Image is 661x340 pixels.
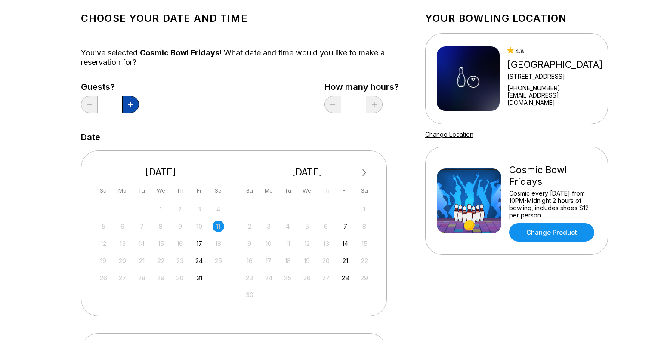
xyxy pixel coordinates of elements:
[244,272,255,284] div: Not available Sunday, November 23rd, 2025
[155,272,167,284] div: Not available Wednesday, October 29th, 2025
[98,255,109,266] div: Not available Sunday, October 19th, 2025
[358,166,371,180] button: Next Month
[117,221,128,232] div: Not available Monday, October 6th, 2025
[340,272,351,284] div: Choose Friday, November 28th, 2025
[244,255,255,266] div: Not available Sunday, November 16th, 2025
[282,185,293,196] div: Tu
[174,203,186,215] div: Not available Thursday, October 2nd, 2025
[282,221,293,232] div: Not available Tuesday, November 4th, 2025
[282,238,293,249] div: Not available Tuesday, November 11th, 2025
[136,255,148,266] div: Not available Tuesday, October 21st, 2025
[213,185,224,196] div: Sa
[340,255,351,266] div: Choose Friday, November 21st, 2025
[117,185,128,196] div: Mo
[509,164,596,187] div: Cosmic Bowl Fridays
[81,48,399,67] div: You’ve selected ! What date and time would you like to make a reservation for?
[437,168,501,233] img: Cosmic Bowl Fridays
[136,272,148,284] div: Not available Tuesday, October 28th, 2025
[174,272,186,284] div: Not available Thursday, October 30th, 2025
[193,255,205,266] div: Choose Friday, October 24th, 2025
[81,12,399,25] h1: Choose your Date and time
[193,272,205,284] div: Choose Friday, October 31st, 2025
[320,272,332,284] div: Not available Thursday, November 27th, 2025
[98,272,109,284] div: Not available Sunday, October 26th, 2025
[98,238,109,249] div: Not available Sunday, October 12th, 2025
[509,190,596,219] div: Cosmic every [DATE] from 10PM-Midnight 2 hours of bowling, includes shoes $12 per person
[507,73,604,80] div: [STREET_ADDRESS]
[358,185,370,196] div: Sa
[98,221,109,232] div: Not available Sunday, October 5th, 2025
[174,221,186,232] div: Not available Thursday, October 9th, 2025
[155,255,167,266] div: Not available Wednesday, October 22nd, 2025
[340,238,351,249] div: Choose Friday, November 14th, 2025
[301,221,313,232] div: Not available Wednesday, November 5th, 2025
[320,185,332,196] div: Th
[507,92,604,106] a: [EMAIL_ADDRESS][DOMAIN_NAME]
[324,82,399,92] label: How many hours?
[320,255,332,266] div: Not available Thursday, November 20th, 2025
[282,272,293,284] div: Not available Tuesday, November 25th, 2025
[96,202,225,284] div: month 2025-10
[213,203,224,215] div: Not available Saturday, October 4th, 2025
[509,223,594,242] a: Change Product
[140,48,219,57] span: Cosmic Bowl Fridays
[301,255,313,266] div: Not available Wednesday, November 19th, 2025
[155,185,167,196] div: We
[81,132,100,142] label: Date
[437,46,500,111] img: Midway Berkeley Springs
[117,238,128,249] div: Not available Monday, October 13th, 2025
[320,221,332,232] div: Not available Thursday, November 6th, 2025
[263,221,275,232] div: Not available Monday, November 3rd, 2025
[263,272,275,284] div: Not available Monday, November 24th, 2025
[507,84,604,92] div: [PHONE_NUMBER]
[155,221,167,232] div: Not available Wednesday, October 8th, 2025
[358,221,370,232] div: Not available Saturday, November 8th, 2025
[263,255,275,266] div: Not available Monday, November 17th, 2025
[94,166,228,178] div: [DATE]
[263,238,275,249] div: Not available Monday, November 10th, 2025
[174,185,186,196] div: Th
[243,202,372,301] div: month 2025-11
[425,12,608,25] h1: Your bowling location
[358,255,370,266] div: Not available Saturday, November 22nd, 2025
[81,82,139,92] label: Guests?
[244,185,255,196] div: Su
[507,59,604,70] div: [GEOGRAPHIC_DATA]
[358,203,370,215] div: Not available Saturday, November 1st, 2025
[507,47,604,55] div: 4.8
[340,185,351,196] div: Fr
[193,221,205,232] div: Not available Friday, October 10th, 2025
[117,272,128,284] div: Not available Monday, October 27th, 2025
[117,255,128,266] div: Not available Monday, October 20th, 2025
[213,221,224,232] div: Not available Saturday, October 11th, 2025
[244,221,255,232] div: Not available Sunday, November 2nd, 2025
[136,238,148,249] div: Not available Tuesday, October 14th, 2025
[301,272,313,284] div: Not available Wednesday, November 26th, 2025
[244,238,255,249] div: Not available Sunday, November 9th, 2025
[98,185,109,196] div: Su
[282,255,293,266] div: Not available Tuesday, November 18th, 2025
[358,272,370,284] div: Not available Saturday, November 29th, 2025
[155,203,167,215] div: Not available Wednesday, October 1st, 2025
[358,238,370,249] div: Not available Saturday, November 15th, 2025
[136,185,148,196] div: Tu
[193,203,205,215] div: Not available Friday, October 3rd, 2025
[136,221,148,232] div: Not available Tuesday, October 7th, 2025
[340,221,351,232] div: Choose Friday, November 7th, 2025
[301,185,313,196] div: We
[213,255,224,266] div: Not available Saturday, October 25th, 2025
[241,166,374,178] div: [DATE]
[301,238,313,249] div: Not available Wednesday, November 12th, 2025
[244,289,255,300] div: Not available Sunday, November 30th, 2025
[263,185,275,196] div: Mo
[320,238,332,249] div: Not available Thursday, November 13th, 2025
[174,238,186,249] div: Not available Thursday, October 16th, 2025
[155,238,167,249] div: Not available Wednesday, October 15th, 2025
[174,255,186,266] div: Not available Thursday, October 23rd, 2025
[193,238,205,249] div: Choose Friday, October 17th, 2025
[425,131,473,138] a: Change Location
[213,238,224,249] div: Not available Saturday, October 18th, 2025
[193,185,205,196] div: Fr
